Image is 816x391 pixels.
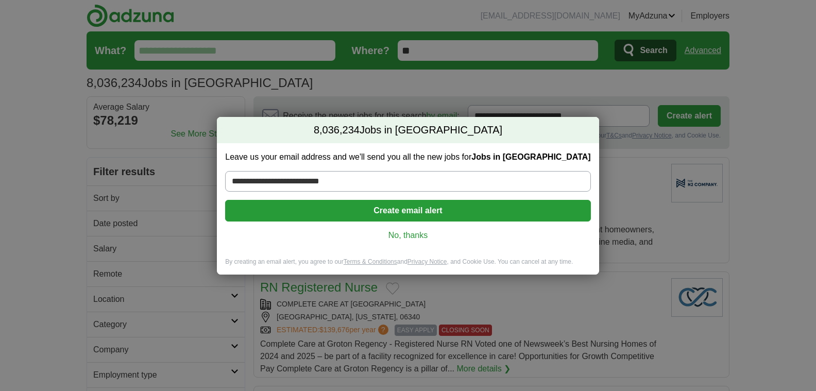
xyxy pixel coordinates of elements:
[225,151,590,163] label: Leave us your email address and we'll send you all the new jobs for
[314,123,360,138] span: 8,036,234
[471,152,590,161] strong: Jobs in [GEOGRAPHIC_DATA]
[225,200,590,222] button: Create email alert
[407,258,447,265] a: Privacy Notice
[217,117,599,144] h2: Jobs in [GEOGRAPHIC_DATA]
[233,230,582,241] a: No, thanks
[344,258,397,265] a: Terms & Conditions
[217,258,599,275] div: By creating an email alert, you agree to our and , and Cookie Use. You can cancel at any time.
